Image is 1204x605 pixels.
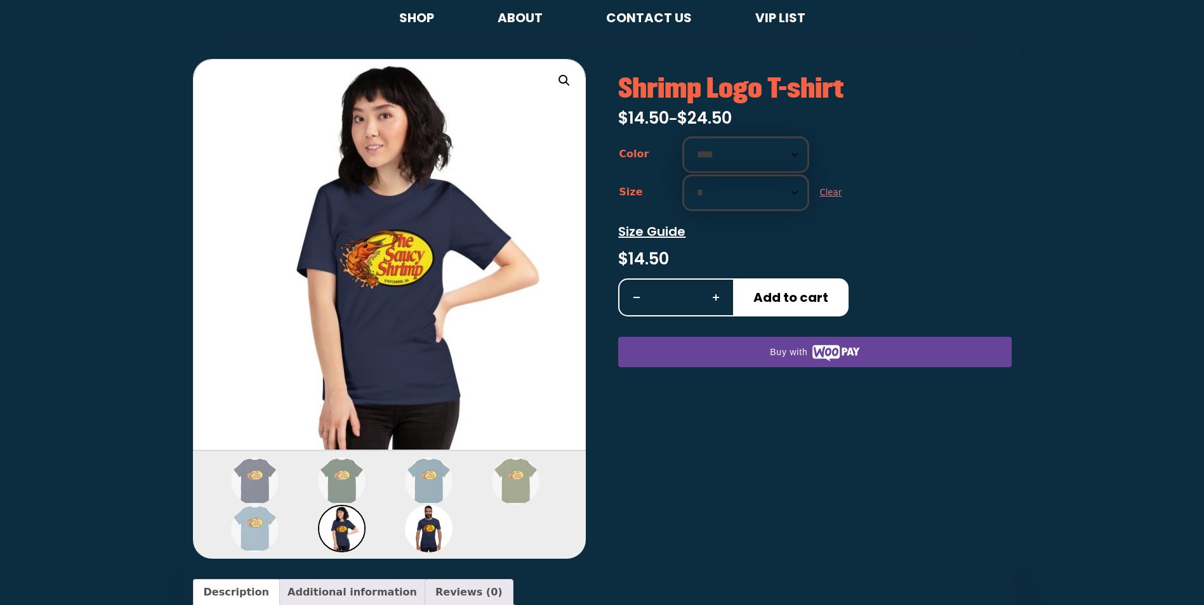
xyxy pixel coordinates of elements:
[492,457,539,505] img: Shrimp Logo T-shirt - Image 4
[618,74,1011,105] h1: Shrimp Logo T-shirt
[618,247,628,270] span: $
[405,505,453,552] img: Shrimp Logo T-shirt - Image 7
[618,110,1011,126] p: –
[318,505,366,552] img: Shrimp Logo T-shirt - Image 6
[618,107,628,129] span: $
[318,457,366,505] img: Shrimp Logo T-shirt - Image 2
[231,457,279,505] img: Shrimp Logo T-shirt
[231,505,279,552] img: Shrimp Logo T-shirt - Image 5
[619,174,642,202] label: Size
[204,580,269,605] a: Description
[288,580,417,605] a: Additional information
[677,107,687,129] span: $
[653,278,699,316] input: Product quantity
[405,457,453,505] img: Shrimp Logo T-shirt - Image 3
[618,337,1011,367] button: Buy with WooPay
[677,107,732,129] bdi: 24.50
[618,107,669,129] bdi: 14.50
[618,223,685,240] a: Size Guide
[819,188,842,197] a: Clear options
[734,278,849,316] button: Add to cart
[435,580,503,605] a: Reviews (0)
[619,136,649,164] label: Color
[553,69,576,92] a: View full-screen image gallery
[618,247,669,270] bdi: 14.50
